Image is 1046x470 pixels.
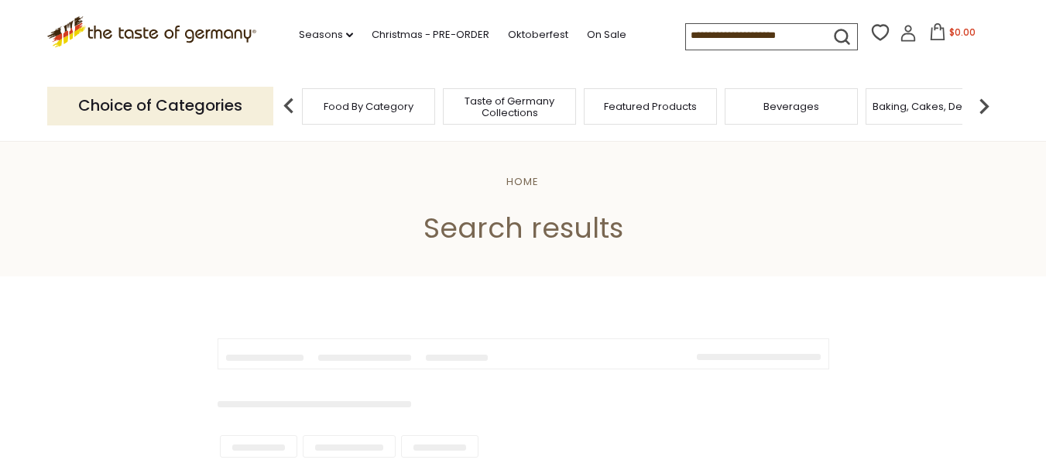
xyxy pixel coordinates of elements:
a: On Sale [587,26,626,43]
a: Beverages [763,101,819,112]
a: Baking, Cakes, Desserts [873,101,993,112]
h1: Search results [48,211,998,245]
img: previous arrow [273,91,304,122]
img: next arrow [969,91,1000,122]
button: $0.00 [920,23,986,46]
a: Food By Category [324,101,413,112]
a: Taste of Germany Collections [448,95,571,118]
p: Choice of Categories [47,87,273,125]
span: $0.00 [949,26,976,39]
a: Seasons [299,26,353,43]
a: Featured Products [604,101,697,112]
a: Home [506,174,539,189]
a: Oktoberfest [508,26,568,43]
a: Christmas - PRE-ORDER [372,26,489,43]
